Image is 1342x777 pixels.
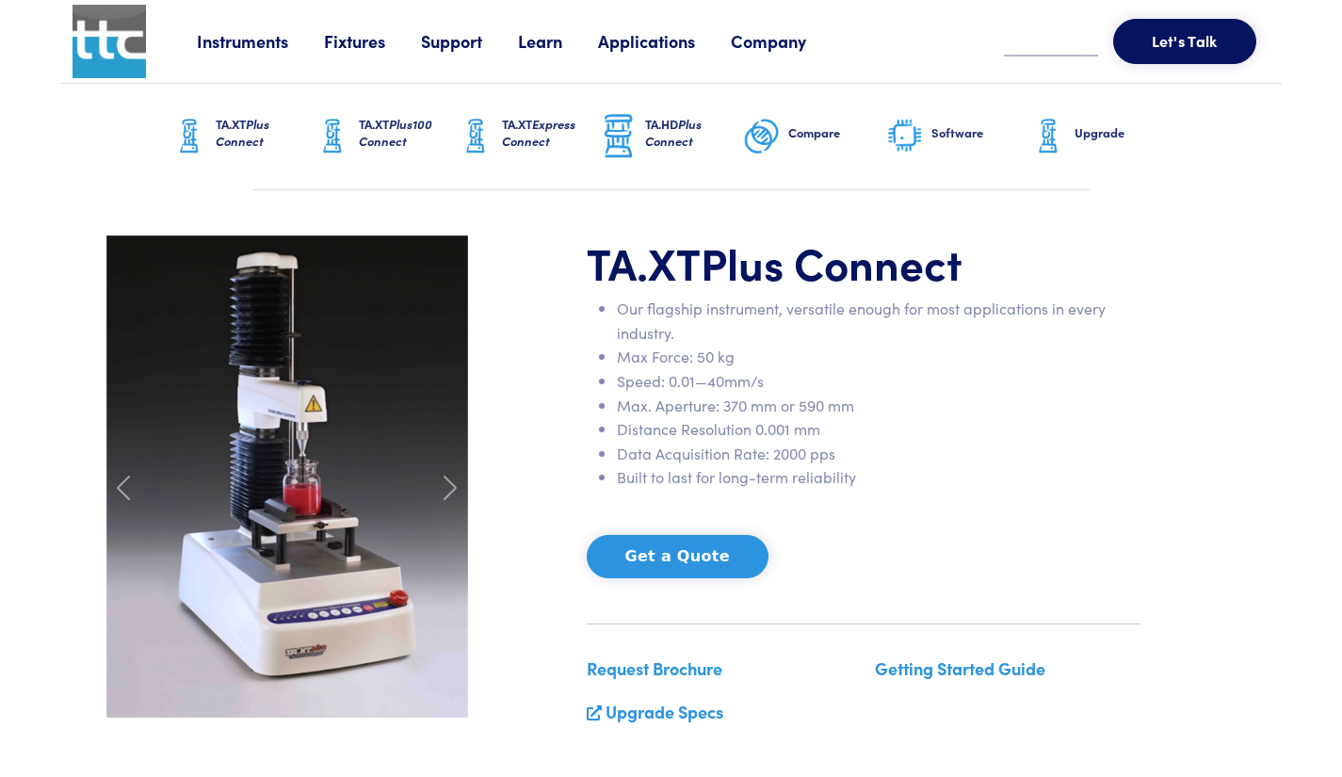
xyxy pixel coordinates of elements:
[600,84,743,189] a: TA.HDPlus Connect
[731,29,842,53] a: Company
[598,29,731,53] a: Applications
[1075,124,1172,141] h6: Upgrade
[502,115,575,150] span: Express Connect
[600,112,638,161] img: ta-hd-graphic.png
[170,113,208,160] img: ta-xt-graphic.png
[886,117,924,156] img: software-graphic.png
[216,116,314,150] h6: TA.XT
[743,113,781,160] img: compare-graphic.png
[359,116,457,150] h6: TA.XT
[743,84,886,189] a: Compare
[617,297,1140,345] li: Our flagship instrument, versatile enough for most applications in every industry.
[502,116,600,150] h6: TA.XT
[617,442,1140,466] li: Data Acquisition Rate: 2000 pps
[617,465,1140,490] li: Built to last for long-term reliability
[457,113,494,160] img: ta-xt-graphic.png
[314,84,457,189] a: TA.XTPlus100 Connect
[106,235,468,718] img: carousel-ta-xt-plus-bloom.jpg
[606,700,723,723] a: Upgrade Specs
[216,115,269,150] span: Plus Connect
[645,115,702,150] span: Plus Connect
[1029,113,1067,160] img: ta-xt-graphic.png
[518,29,598,53] a: Learn
[617,369,1140,394] li: Speed: 0.01—40mm/s
[1029,84,1172,189] a: Upgrade
[931,124,1029,141] h6: Software
[788,124,886,141] h6: Compare
[73,5,146,78] img: ttc_logo_1x1_v1.0.png
[587,535,768,578] button: Get a Quote
[324,29,421,53] a: Fixtures
[617,394,1140,418] li: Max. Aperture: 370 mm or 590 mm
[359,115,432,150] span: Plus100 Connect
[170,84,314,189] a: TA.XTPlus Connect
[587,235,1140,290] h1: TA.XT
[197,29,324,53] a: Instruments
[875,656,1045,680] a: Getting Started Guide
[421,29,518,53] a: Support
[587,656,722,680] a: Request Brochure
[886,84,1029,189] a: Software
[314,113,351,160] img: ta-xt-graphic.png
[701,232,962,292] span: Plus Connect
[1113,19,1256,64] button: Let's Talk
[457,84,600,189] a: TA.XTExpress Connect
[617,345,1140,369] li: Max Force: 50 kg
[617,417,1140,442] li: Distance Resolution 0.001 mm
[645,116,743,150] h6: TA.HD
